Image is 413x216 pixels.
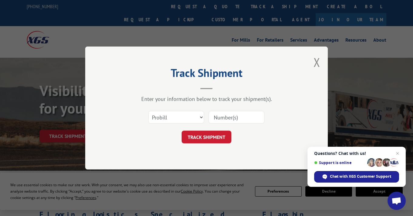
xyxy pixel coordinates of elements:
span: Chat with XGS Customer Support [330,174,391,179]
span: Support is online [314,160,365,165]
button: TRACK SHIPMENT [182,131,231,143]
span: Close chat [394,150,401,157]
button: Close modal [314,54,320,70]
h2: Track Shipment [116,69,297,80]
input: Number(s) [209,111,264,124]
div: Enter your information below to track your shipment(s). [116,95,297,102]
div: Open chat [388,192,406,210]
div: Chat with XGS Customer Support [314,171,399,183]
span: Questions? Chat with us! [314,151,399,156]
